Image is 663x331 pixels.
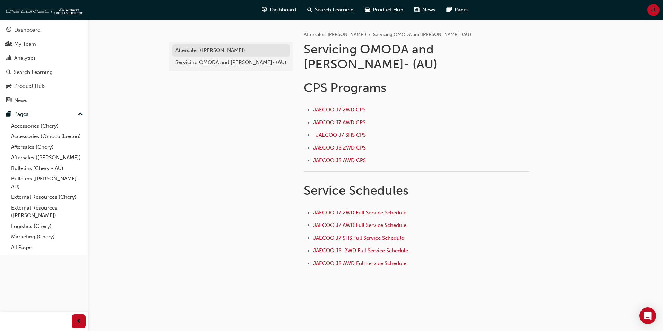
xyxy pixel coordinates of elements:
a: Accessories (Chery) [8,121,86,131]
span: car-icon [365,6,370,14]
a: JAECOO J7 SHS CPS [316,132,367,138]
a: Bulletins ([PERSON_NAME] - AU) [8,173,86,192]
span: prev-icon [76,317,81,326]
span: CPS Programs [304,80,386,95]
a: JAECOO J7 SHS Full Service Schedule [313,235,405,241]
div: My Team [14,40,36,48]
span: pages-icon [6,111,11,118]
a: search-iconSearch Learning [302,3,359,17]
a: Accessories (Omoda Jaecoo) [8,131,86,142]
span: up-icon [78,110,83,119]
a: car-iconProduct Hub [359,3,409,17]
span: Dashboard [270,6,296,14]
a: External Resources ([PERSON_NAME]) [8,203,86,221]
img: oneconnect [3,3,83,17]
a: Marketing (Chery) [8,231,86,242]
a: Aftersales ([PERSON_NAME]) [8,152,86,163]
div: News [14,96,27,104]
span: JL [651,6,656,14]
a: news-iconNews [409,3,441,17]
a: JAECOO J7 AWD CPS [313,119,367,126]
div: Servicing OMODA and [PERSON_NAME]- (AU) [175,59,286,67]
a: pages-iconPages [441,3,474,17]
span: news-icon [6,97,11,104]
div: Product Hub [14,82,45,90]
a: JAECOO J7 2WD Full Service Schedule [313,210,406,216]
a: JAECOO J8 AWD Full service Schedule [313,260,406,266]
a: JAECOO J8 AWD CPS [313,157,366,163]
div: Aftersales ([PERSON_NAME]) [175,46,286,54]
div: Analytics [14,54,36,62]
a: Analytics [3,52,86,65]
a: Dashboard [3,24,86,36]
a: Logistics (Chery) [8,221,86,232]
span: Service Schedules [304,183,408,198]
h1: Servicing OMODA and [PERSON_NAME]- (AU) [304,42,531,72]
span: pages-icon [447,6,452,14]
div: Search Learning [14,68,53,76]
a: Bulletins (Chery - AU) [8,163,86,174]
span: News [422,6,436,14]
span: guage-icon [262,6,267,14]
span: people-icon [6,41,11,48]
a: All Pages [8,242,86,253]
span: Product Hub [373,6,403,14]
button: Pages [3,108,86,121]
li: Servicing OMODA and [PERSON_NAME]- (AU) [373,31,471,39]
span: search-icon [307,6,312,14]
span: Pages [455,6,469,14]
a: News [3,94,86,107]
a: JAECOO J7 2WD CPS [313,107,367,113]
span: chart-icon [6,55,11,61]
a: guage-iconDashboard [256,3,302,17]
button: DashboardMy TeamAnalyticsSearch LearningProduct HubNews [3,22,86,108]
a: Product Hub [3,80,86,93]
span: search-icon [6,69,11,76]
a: JAECOO J7 AWD Full Service Schedule [313,222,408,228]
a: Search Learning [3,66,86,79]
a: External Resources (Chery) [8,192,86,203]
div: Pages [14,110,28,118]
a: JAECOO J8 2WD CPS [313,145,366,151]
a: Aftersales ([PERSON_NAME]) [304,32,366,37]
a: My Team [3,38,86,51]
span: car-icon [6,83,11,90]
div: Open Intercom Messenger [639,307,656,324]
span: guage-icon [6,27,11,33]
button: JL [647,4,660,16]
span: Search Learning [315,6,354,14]
a: JAECOO J8 2WD Full Service Schedule [313,247,408,254]
a: Aftersales (Chery) [8,142,86,153]
div: Dashboard [14,26,41,34]
span: news-icon [414,6,420,14]
a: Servicing OMODA and [PERSON_NAME]- (AU) [172,57,290,69]
a: Aftersales ([PERSON_NAME]) [172,44,290,57]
